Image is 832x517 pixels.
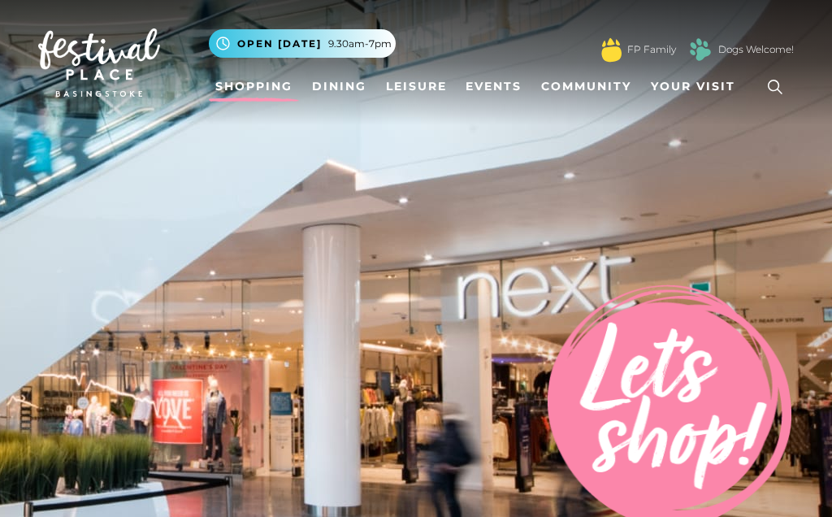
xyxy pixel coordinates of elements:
a: FP Family [627,42,676,57]
span: 9.30am-7pm [328,37,392,51]
a: Shopping [209,72,299,102]
a: Events [459,72,528,102]
a: Dogs Welcome! [718,42,794,57]
span: Open [DATE] [237,37,322,51]
a: Leisure [379,72,453,102]
button: Open [DATE] 9.30am-7pm [209,29,396,58]
span: Your Visit [651,78,735,95]
img: Festival Place Logo [38,28,160,97]
a: Dining [305,72,373,102]
a: Community [535,72,638,102]
a: Your Visit [644,72,750,102]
